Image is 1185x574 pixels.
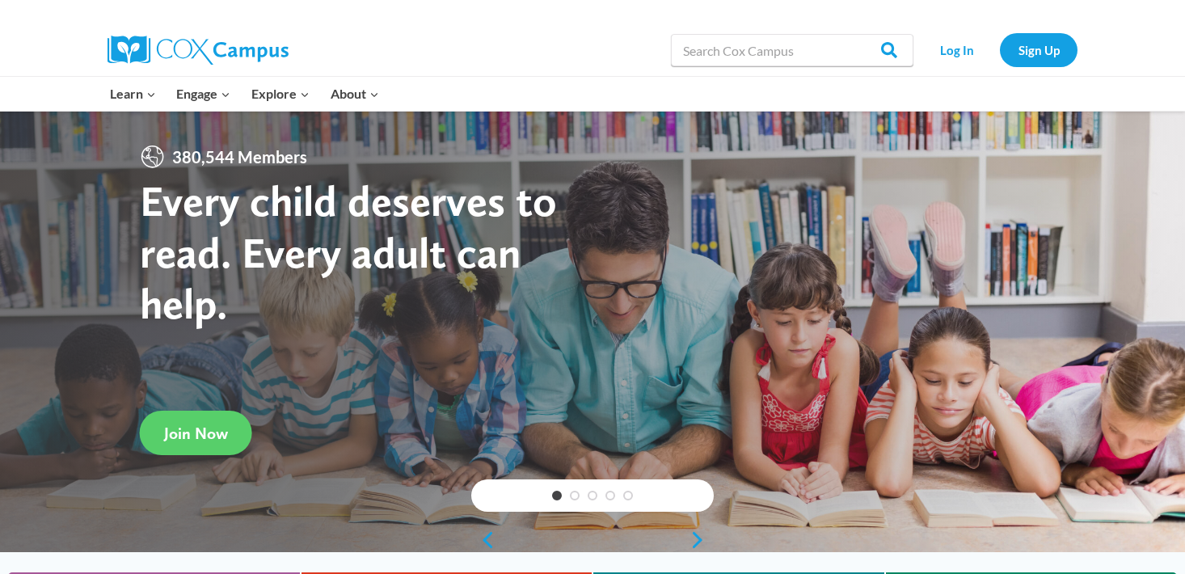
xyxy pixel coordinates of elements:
[689,530,714,550] a: next
[331,83,379,104] span: About
[110,83,156,104] span: Learn
[164,424,228,443] span: Join Now
[570,491,580,500] a: 2
[671,34,913,66] input: Search Cox Campus
[588,491,597,500] a: 3
[623,491,633,500] a: 5
[251,83,310,104] span: Explore
[99,77,389,111] nav: Primary Navigation
[471,524,714,556] div: content slider buttons
[140,175,557,329] strong: Every child deserves to read. Every adult can help.
[471,530,496,550] a: previous
[166,144,314,170] span: 380,544 Members
[921,33,1077,66] nav: Secondary Navigation
[605,491,615,500] a: 4
[552,491,562,500] a: 1
[140,411,252,455] a: Join Now
[176,83,230,104] span: Engage
[921,33,992,66] a: Log In
[1000,33,1077,66] a: Sign Up
[108,36,289,65] img: Cox Campus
